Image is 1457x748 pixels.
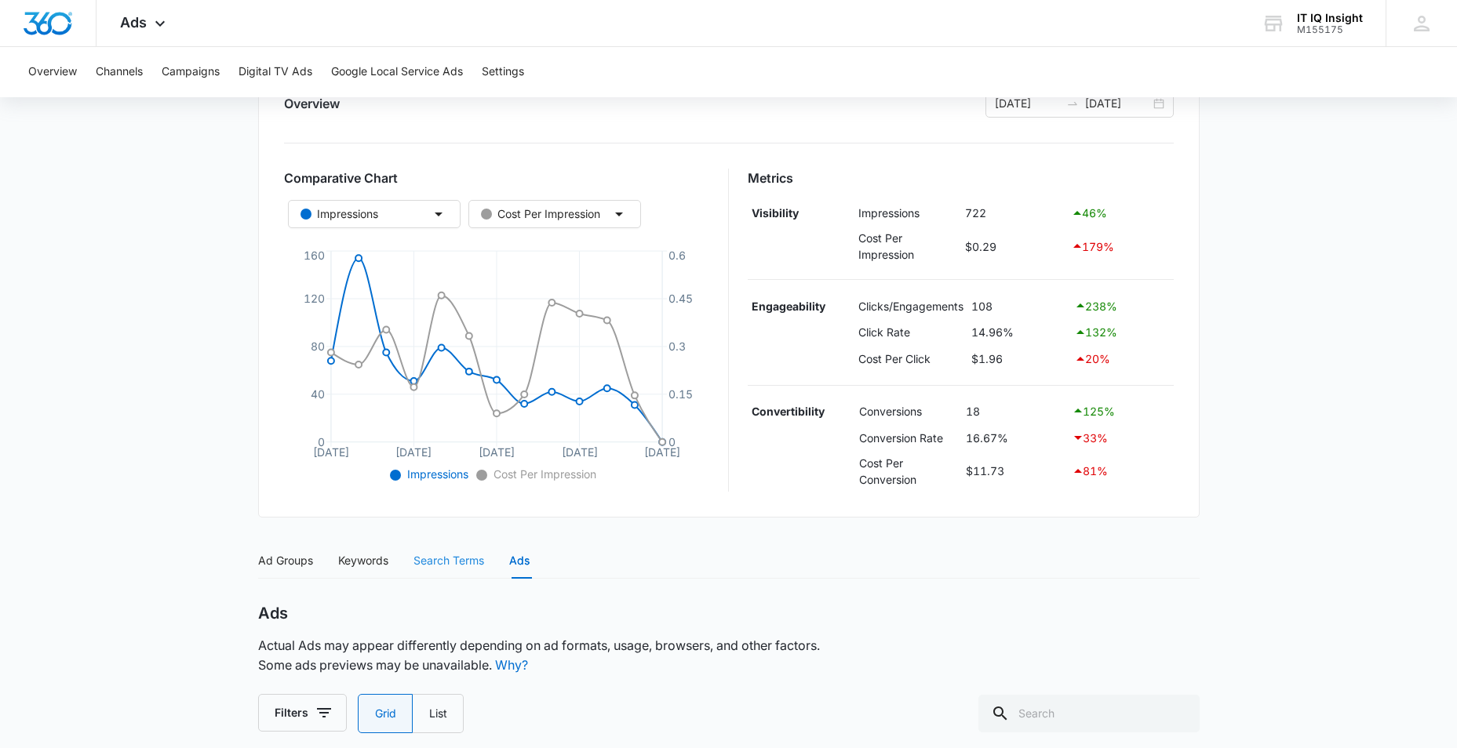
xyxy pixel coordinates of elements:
span: to [1066,97,1079,110]
td: Impressions [854,200,962,227]
td: 18 [963,398,1068,425]
button: Campaigns [162,47,220,97]
td: Conversion Rate [855,424,962,451]
td: Cost Per Impression [854,226,962,267]
tspan: [DATE] [644,445,680,458]
div: Search Terms [413,552,484,569]
div: account id [1297,24,1363,35]
strong: Visibility [752,206,799,220]
span: swap-right [1066,97,1079,110]
input: Search [978,695,1200,732]
td: $11.73 [963,451,1068,492]
h2: Overview [284,94,340,113]
strong: Engageability [752,300,825,313]
tspan: 0 [668,435,676,448]
div: 238 % [1074,296,1170,315]
label: List [413,694,464,733]
a: Why? [495,657,528,673]
div: Cost Per Impression [481,205,600,223]
tspan: [DATE] [312,445,348,458]
div: 125 % [1072,401,1170,420]
div: account name [1297,12,1363,24]
input: End date [1085,95,1150,112]
div: Ad Groups [258,552,313,569]
tspan: 0 [317,435,324,448]
span: Impressions [404,467,468,481]
h3: Comparative Chart [284,169,710,187]
td: Cost Per Conversion [855,451,962,492]
span: Ads [120,14,147,31]
button: Channels [96,47,143,97]
span: Cost Per Impression [490,467,596,481]
td: 16.67% [963,424,1068,451]
tspan: 160 [303,248,324,261]
tspan: 120 [303,292,324,305]
td: Clicks/Engagements [854,292,967,319]
td: Conversions [855,398,962,425]
div: Ads [509,552,530,569]
tspan: 80 [310,340,324,353]
div: 46 % [1071,204,1170,223]
tspan: 0.3 [668,340,686,353]
td: 722 [962,200,1068,227]
td: 14.96% [967,319,1070,346]
tspan: [DATE] [479,445,515,458]
label: Grid [358,694,413,733]
button: Cost Per Impression [468,200,641,228]
tspan: 0.6 [668,248,686,261]
p: Actual Ads may appear differently depending on ad formats, usage, browsers, and other factors. So... [258,636,820,675]
td: 108 [967,292,1070,319]
div: 33 % [1072,428,1170,447]
div: 20 % [1074,350,1170,369]
div: 179 % [1071,237,1170,256]
div: 132 % [1074,323,1170,342]
div: 81 % [1072,462,1170,481]
strong: Convertibility [752,405,825,418]
td: $0.29 [962,226,1068,267]
h2: Ads [258,604,288,623]
input: Start date [995,95,1060,112]
td: $1.96 [967,346,1070,372]
button: Google Local Service Ads [331,47,463,97]
div: Keywords [338,552,388,569]
tspan: 40 [310,387,324,401]
tspan: [DATE] [561,445,597,458]
tspan: [DATE] [395,445,432,458]
tspan: 0.15 [668,387,693,401]
button: Overview [28,47,77,97]
td: Click Rate [854,319,967,346]
h3: Metrics [748,169,1174,187]
div: Impressions [301,205,378,223]
button: Impressions [288,200,461,228]
button: Digital TV Ads [239,47,312,97]
button: Filters [258,694,347,732]
tspan: 0.45 [668,292,693,305]
td: Cost Per Click [854,346,967,372]
button: Settings [482,47,524,97]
